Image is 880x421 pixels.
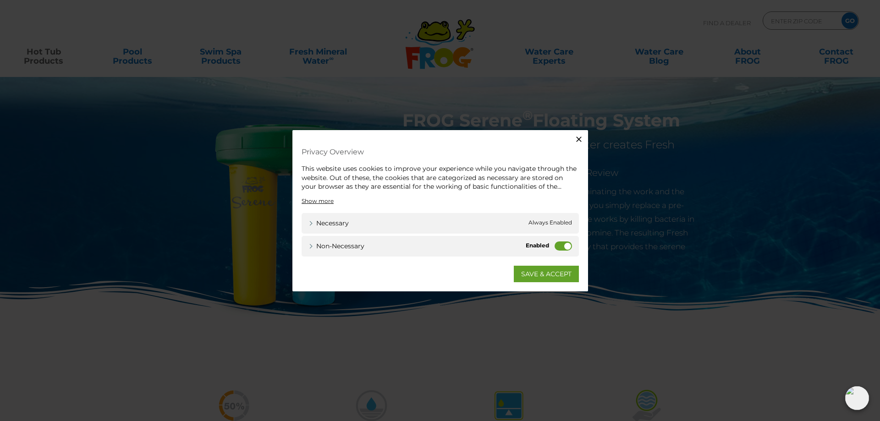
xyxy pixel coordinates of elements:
div: This website uses cookies to improve your experience while you navigate through the website. Out ... [302,164,579,191]
a: SAVE & ACCEPT [514,265,579,282]
img: openIcon [845,386,869,410]
span: Always Enabled [528,218,572,228]
a: Show more [302,197,334,205]
a: Non-necessary [308,241,364,251]
a: Necessary [308,218,349,228]
h4: Privacy Overview [302,144,579,160]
